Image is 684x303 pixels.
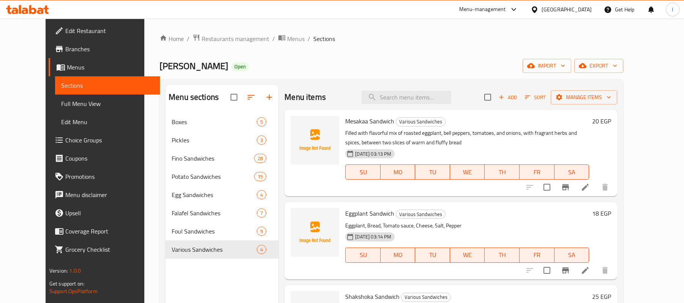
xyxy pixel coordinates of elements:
[554,248,589,263] button: SA
[166,149,278,167] div: Fino Sandwiches28
[166,186,278,204] div: Egg Sandwiches4
[525,93,546,102] span: Sort
[539,179,555,195] span: Select to update
[257,118,266,126] span: 5
[49,131,160,149] a: Choice Groups
[187,34,190,43] li: /
[55,95,160,113] a: Full Menu View
[172,117,257,126] span: Boxes
[49,222,160,240] a: Coverage Report
[257,228,266,235] span: 9
[523,167,551,178] span: FR
[313,34,335,43] span: Sections
[459,5,506,14] div: Menu-management
[557,93,611,102] span: Manage items
[49,40,160,58] a: Branches
[401,293,450,301] span: Various Sandwiches
[596,261,614,279] button: delete
[166,204,278,222] div: Falafel Sandwiches7
[345,291,400,302] span: Shakshoka Sandwich
[257,137,266,144] span: 3
[523,59,571,73] button: import
[49,286,98,296] a: Support.OpsPlatform
[384,249,412,260] span: MO
[580,61,617,71] span: export
[65,227,154,236] span: Coverage Report
[556,178,575,196] button: Branch-specific-item
[362,91,451,104] input: search
[381,164,415,180] button: MO
[520,92,551,103] span: Sort items
[529,61,565,71] span: import
[65,44,154,54] span: Branches
[308,34,310,43] li: /
[485,248,520,263] button: TH
[69,266,81,276] span: 1.0.0
[257,246,266,253] span: 4
[352,233,394,240] span: [DATE] 03:14 PM
[418,249,447,260] span: TU
[257,190,266,199] div: items
[539,262,555,278] span: Select to update
[55,113,160,131] a: Edit Menu
[172,245,257,254] div: Various Sandwiches
[291,116,339,164] img: Mesakaa Sandwich
[55,76,160,95] a: Sections
[166,240,278,259] div: Various Sandwiches4
[415,248,450,263] button: TU
[498,93,518,102] span: Add
[65,190,154,199] span: Menu disclaimer
[284,92,326,103] h2: Menu items
[345,164,380,180] button: SU
[418,167,447,178] span: TU
[592,116,611,126] h6: 20 EGP
[49,186,160,204] a: Menu disclaimer
[278,34,305,44] a: Menus
[166,222,278,240] div: Foul Sandwiches9
[672,5,673,14] span: I
[49,167,160,186] a: Promotions
[488,167,517,178] span: TH
[231,63,249,70] span: Open
[172,208,257,218] span: Falafel Sandwiches
[396,210,445,219] span: Various Sandwiches
[231,62,249,71] div: Open
[415,164,450,180] button: TU
[160,57,228,74] span: [PERSON_NAME]
[450,248,485,263] button: WE
[49,266,68,276] span: Version:
[272,34,275,43] li: /
[349,249,377,260] span: SU
[172,154,254,163] span: Fino Sandwiches
[345,221,589,230] p: Eggplant, Bread, Tomato sauce, Cheese, Salt, Pepper
[542,5,592,14] div: [GEOGRAPHIC_DATA]
[169,92,219,103] h2: Menu sections
[396,117,445,126] span: Various Sandwiches
[49,279,84,289] span: Get support on:
[558,167,586,178] span: SA
[65,154,154,163] span: Coupons
[65,208,154,218] span: Upsell
[581,266,590,275] a: Edit menu item
[345,128,589,147] p: Filled with flavorful mix of roasted eggplant, bell peppers, tomatoes, and onions, with fragrant ...
[254,154,266,163] div: items
[592,291,611,302] h6: 25 EGP
[172,190,257,199] span: Egg Sandwiches
[450,164,485,180] button: WE
[496,92,520,103] button: Add
[160,34,184,43] a: Home
[61,117,154,126] span: Edit Menu
[61,81,154,90] span: Sections
[381,248,415,263] button: MO
[67,63,154,72] span: Menus
[453,167,482,178] span: WE
[551,90,617,104] button: Manage items
[345,208,394,219] span: Eggplant Sandwich
[193,34,269,44] a: Restaurants management
[65,26,154,35] span: Edit Restaurant
[65,172,154,181] span: Promotions
[596,178,614,196] button: delete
